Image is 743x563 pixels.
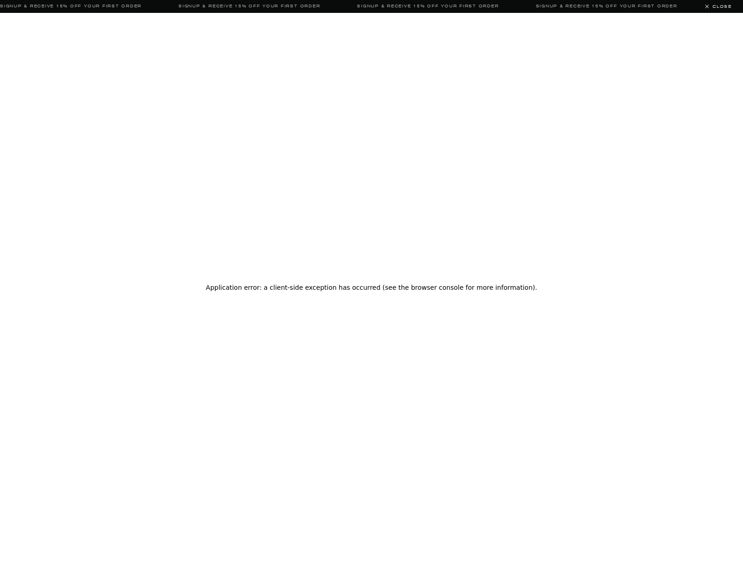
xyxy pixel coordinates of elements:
a: Signup & Receive 15% Off Your First Order [536,4,678,9]
button: Close [694,4,743,9]
span: Close [713,4,732,10]
a: Signup & Receive 15% Off Your First Order [357,4,499,9]
h2: Application error: a client-side exception has occurred (see the browser console for more informa... [206,281,537,294]
a: Signup & Receive 15% Off Your First Order [178,4,320,9]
